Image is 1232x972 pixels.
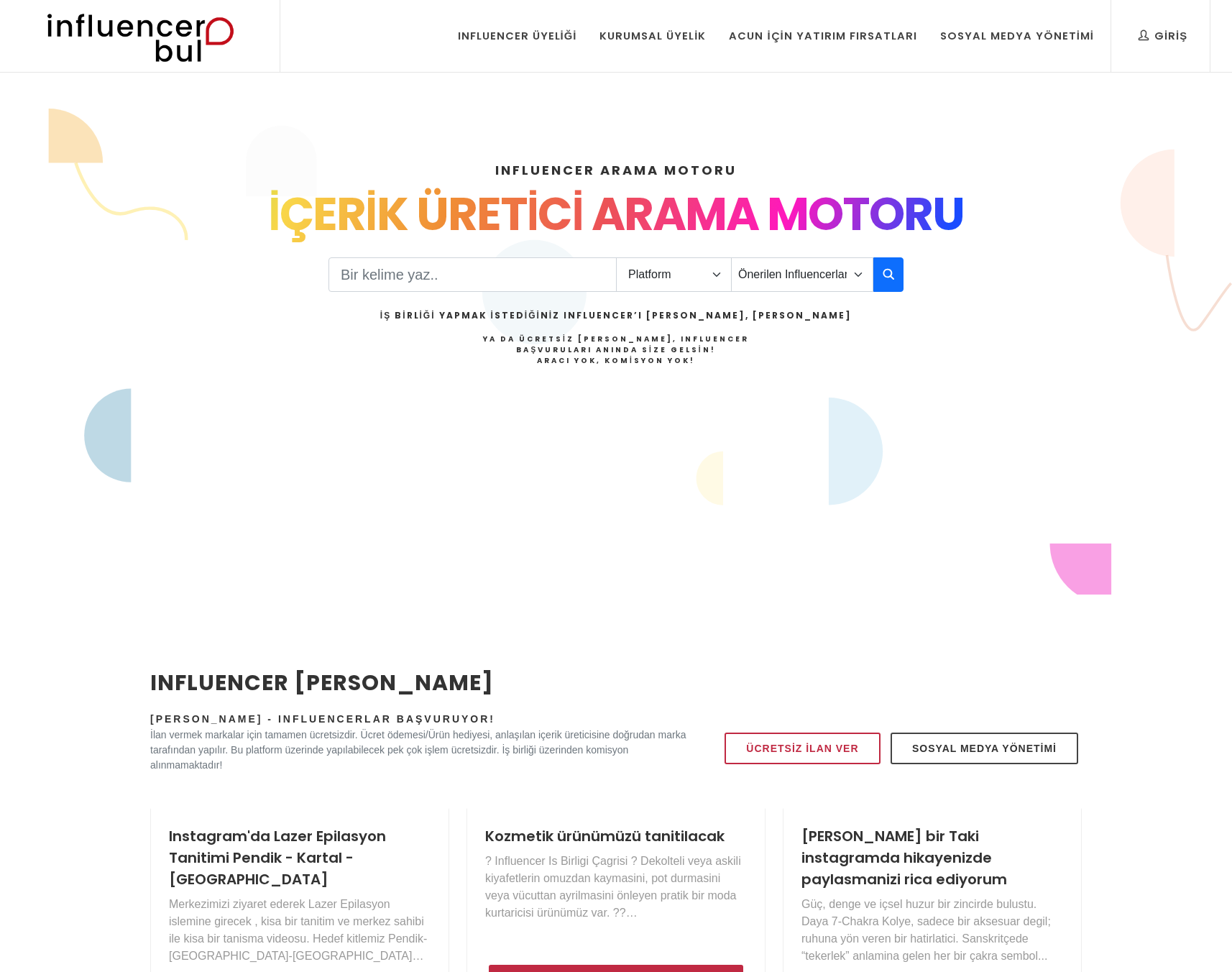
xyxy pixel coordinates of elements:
p: İlan vermek markalar için tamamen ücretsizdir. Ücret ödemesi/Ürün hediyesi, anlaşılan içerik üret... [150,728,686,773]
p: ? Influencer Is Birligi Çagrisi ? Dekolteli veya askili kiyafetlerin omuzdan kaymasini, pot durma... [485,853,747,922]
h2: INFLUENCER [PERSON_NAME] [150,666,686,699]
span: [PERSON_NAME] - Influencerlar Başvuruyor! [150,713,495,725]
a: Ücretsiz İlan Ver [725,733,880,764]
h2: İş Birliği Yapmak İstediğiniz Influencer’ı [PERSON_NAME], [PERSON_NAME] [380,309,852,322]
div: Influencer Üyeliği [458,28,577,44]
div: Sosyal Medya Yönetimi [940,28,1094,44]
span: Sosyal Medya Yönetimi [912,740,1057,757]
a: [PERSON_NAME] bir Taki instagramda hikayenizde paylasmanizi rica ediyorum [801,826,1007,889]
div: Acun İçin Yatırım Fırsatları [729,28,916,44]
h4: Ya da Ücretsiz [PERSON_NAME], Influencer Başvuruları Anında Size Gelsin! [380,334,852,366]
p: Güç, denge ve içsel huzur bir zincirde bulustu. Daya 7-Chakra Kolye, sadece bir aksesuar degil; r... [801,896,1063,965]
span: Ücretsiz İlan Ver [746,740,858,757]
h4: INFLUENCER ARAMA MOTORU [150,160,1082,180]
div: Kurumsal Üyelik [599,28,706,44]
p: Merkezimizi ziyaret ederek Lazer Epilasyon islemine girecek , kisa bir tanitim ve merkez sahibi i... [169,896,431,965]
input: Search [328,257,617,292]
div: Giriş [1139,28,1187,44]
div: İÇERİK ÜRETİCİ ARAMA MOTORU [150,180,1082,249]
strong: Aracı Yok, Komisyon Yok! [537,355,695,366]
a: Sosyal Medya Yönetimi [891,733,1078,764]
a: Instagram'da Lazer Epilasyon Tanitimi Pendik - Kartal - [GEOGRAPHIC_DATA] [169,826,386,889]
a: Kozmetik ürünümüzü tanitilacak [485,826,725,846]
